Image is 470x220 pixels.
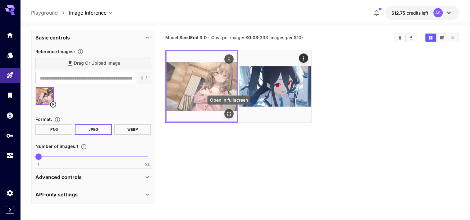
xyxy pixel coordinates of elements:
div: Library [6,91,14,99]
span: 1 [38,161,39,167]
div: Basic controls [35,30,151,45]
span: Reference Images : [35,49,75,54]
img: Z [167,51,237,121]
div: AS [433,8,443,17]
button: Show images in list view [447,34,458,42]
button: PNG [35,124,72,135]
p: Basic controls [35,34,70,41]
div: Advanced controls [35,170,151,185]
div: Open in fullscreen [208,95,250,104]
div: API-only settings [35,187,151,202]
button: $12.7482AS [385,6,459,20]
button: Show images in video view [436,34,447,42]
p: API-only settings [35,191,78,198]
span: 20 [145,161,151,167]
span: credits left [407,10,428,16]
button: Choose the file format for the output image. [52,117,63,123]
button: JPEG [75,124,112,135]
button: Upload a reference image to guide the result. This is needed for Image-to-Image or Inpainting. Su... [75,48,86,55]
div: Models [6,51,14,59]
span: $12.75 [391,10,407,16]
div: Actions [224,54,234,64]
div: $12.7482 [391,10,428,16]
b: SeedEdit 3.0 [180,35,207,40]
div: Show images in grid viewShow images in video viewShow images in list view [425,33,459,42]
a: Playground [31,9,58,16]
span: Number of images : 1 [35,144,78,149]
div: Actions [299,53,308,63]
div: Clear ImagesDownload All [394,33,417,42]
div: Playground [6,71,14,79]
button: Show images in grid view [425,34,436,42]
span: Format : [35,117,52,122]
img: Z [239,50,311,122]
button: Clear Images [395,34,405,42]
span: Cost per image: $ (333 images per $10) [211,35,303,40]
div: Usage [6,152,14,160]
div: Wallet [6,112,14,119]
nav: breadcrumb [31,9,69,16]
b: 0.03 [248,35,258,40]
div: Settings [6,189,14,197]
div: Open in fullscreen [224,109,234,118]
span: Image Inference [69,9,107,16]
button: Expand sidebar [6,206,14,214]
div: API Keys [6,132,14,140]
p: Advanced controls [35,173,82,181]
span: Model: [165,35,207,40]
button: WEBP [114,124,151,135]
div: Home [6,31,14,39]
button: Download All [406,34,417,42]
button: Specify how many images to generate in a single request. Each image generation will be charged se... [78,144,89,150]
p: · [208,34,210,41]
